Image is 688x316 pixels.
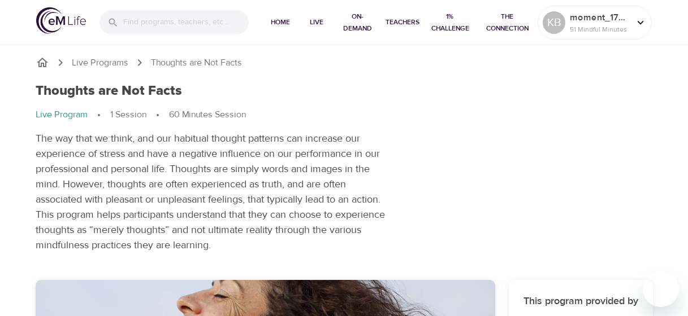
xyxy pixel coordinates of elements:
[110,108,146,121] p: 1 Session
[339,11,377,34] span: On-Demand
[72,56,128,69] a: Live Programs
[570,24,630,34] p: 51 Mindful Minutes
[36,108,390,122] nav: breadcrumb
[522,293,639,310] h6: This program provided by
[36,83,182,99] h1: Thoughts are Not Facts
[570,11,630,24] p: moment_1704126684
[169,108,246,121] p: 60 Minutes Session
[303,16,330,28] span: Live
[643,271,679,307] iframe: Button to launch messaging window
[481,11,533,34] span: The Connection
[151,56,242,69] p: Thoughts are Not Facts
[36,131,390,253] p: The way that we think, and our habitual thought patterns can increase our experience of stress an...
[267,16,294,28] span: Home
[386,16,419,28] span: Teachers
[36,56,653,69] nav: breadcrumb
[429,11,472,34] span: 1% Challenge
[36,7,86,34] img: logo
[36,108,88,121] p: Live Program
[123,10,249,34] input: Find programs, teachers, etc...
[543,11,565,34] div: KB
